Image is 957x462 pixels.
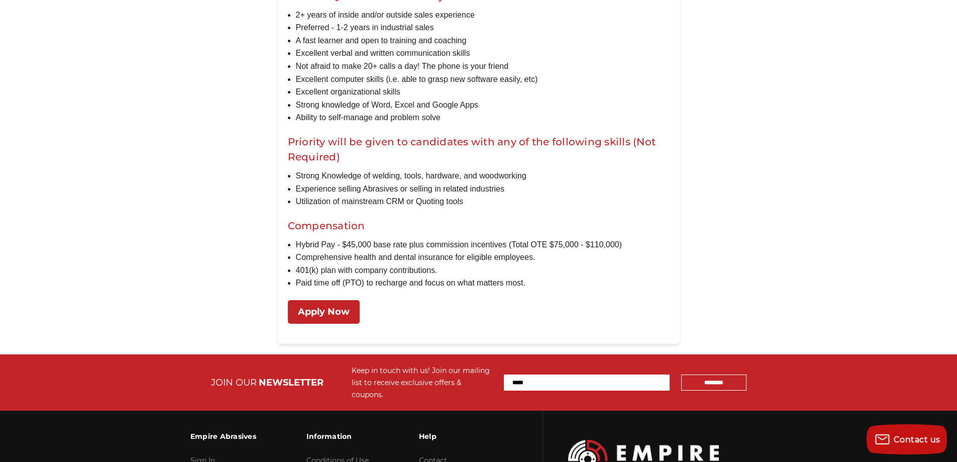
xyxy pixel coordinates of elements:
li: Experience selling Abrasives or selling in related industries [296,182,670,196]
li: Excellent verbal and written communication skills [296,47,670,60]
li: Excellent organizational skills [296,85,670,99]
li: Paid time off (PTO) to recharge and focus on what matters most. [296,276,670,290]
li: Strong knowledge of Word, Excel and Google Apps [296,99,670,112]
h2: Priority will be given to candidates with any of the following skills (Not Required) [288,134,670,164]
h3: Information [306,426,369,447]
h3: Help [419,426,487,447]
a: Apply Now [288,300,360,324]
li: Preferred - 1-2 years in industrial sales [296,21,670,34]
h2: Compensation [288,218,670,233]
li: Excellent computer skills (i.e. able to grasp new software easily, etc) [296,73,670,86]
h3: Empire Abrasives [190,426,256,447]
span: NEWSLETTER [259,377,324,388]
li: Not afraid to make 20+ calls a day! The phone is your friend [296,60,670,73]
span: Contact us [894,435,940,444]
li: 2+ years of inside and/or outside sales experience [296,9,670,22]
li: Strong Knowledge of welding, tools, hardware, and woodworking [296,169,670,182]
li: Utilization of mainstream CRM or Quoting tools [296,195,670,208]
li: Comprehensive health and dental insurance for eligible employees. [296,251,670,264]
div: Keep in touch with us! Join our mailing list to receive exclusive offers & coupons. [352,364,494,401]
button: Contact us [867,424,947,454]
li: Hybrid Pay - $45,000 base rate plus commission incentives (Total OTE $75,000 - $110,000) [296,238,670,251]
li: A fast learner and open to training and coaching [296,34,670,47]
span: JOIN OUR [211,377,257,388]
li: 401(k) plan with company contributions. [296,264,670,277]
li: Ability to self-manage and problem solve [296,111,670,124]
